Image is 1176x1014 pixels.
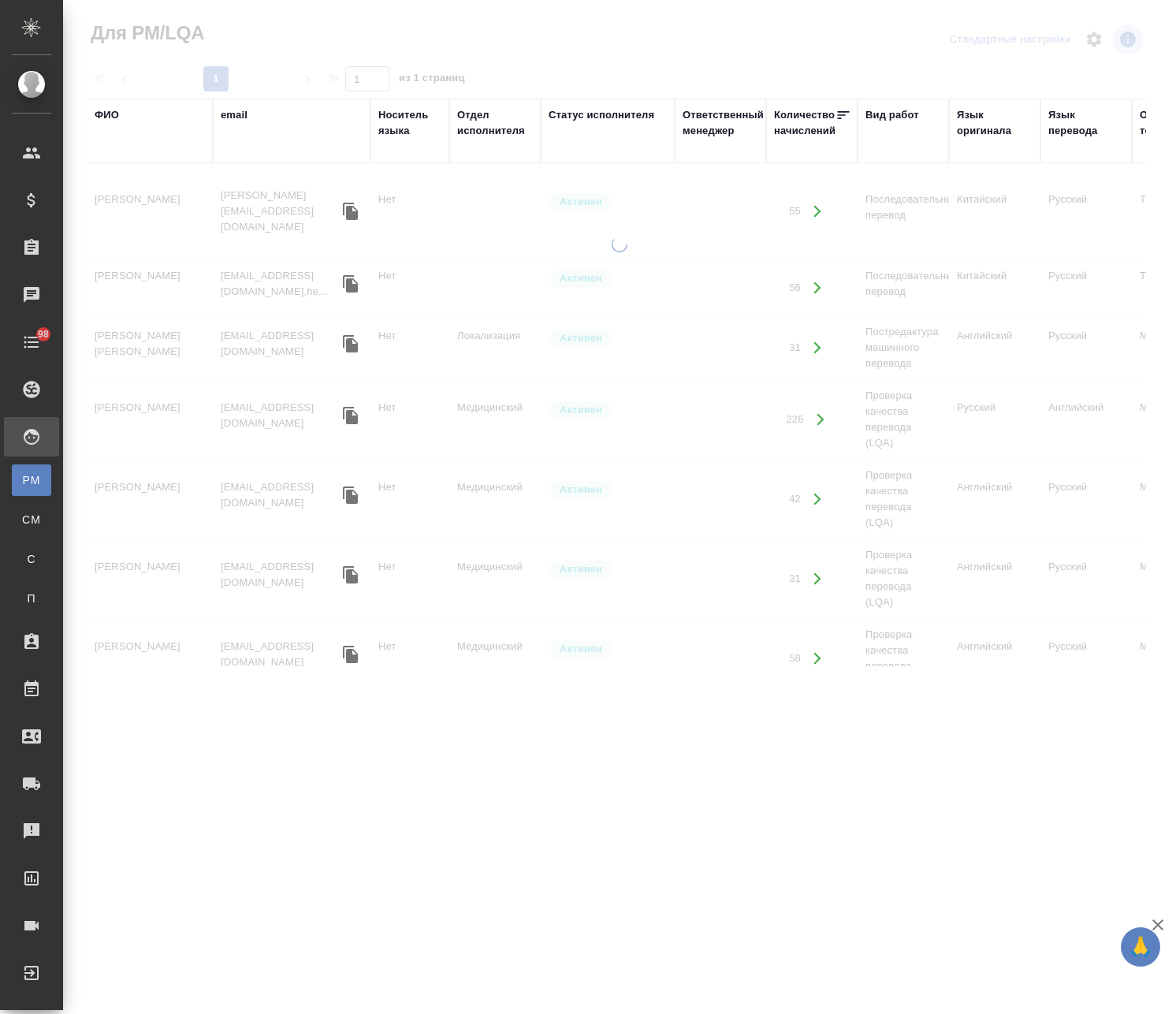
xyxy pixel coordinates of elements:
button: Скопировать [339,643,363,666]
button: Скопировать [339,332,363,356]
span: П [20,591,43,606]
div: Язык оригинала [957,107,1033,139]
button: Скопировать [339,199,363,223]
span: PM [20,472,43,488]
a: П [12,583,51,614]
div: Носитель языка [378,107,441,139]
div: Отдел исполнителя [457,107,533,139]
a: PM [12,464,51,496]
button: Скопировать [339,563,363,587]
a: С [12,543,51,575]
span: С [20,551,43,567]
button: Скопировать [339,272,363,296]
button: Скопировать [339,404,363,427]
button: Открыть работы [802,483,834,516]
button: Скопировать [339,483,363,507]
span: CM [20,512,43,528]
a: CM [12,504,51,535]
div: Вид работ [865,107,919,123]
button: Открыть работы [802,563,834,595]
div: ФИО [95,107,119,123]
button: Открыть работы [805,404,837,436]
button: Открыть работы [802,196,834,228]
span: 98 [28,326,58,342]
button: Открыть работы [802,332,834,364]
div: email [221,107,247,123]
a: 98 [4,322,59,362]
div: Количество начислений [774,107,835,139]
span: 🙏 [1127,930,1154,964]
button: Открыть работы [802,271,834,304]
button: 🙏 [1121,927,1160,967]
div: Статус исполнителя [549,107,654,123]
div: Язык перевода [1048,107,1124,139]
button: Открыть работы [802,643,834,675]
div: Ответственный менеджер [683,107,764,139]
